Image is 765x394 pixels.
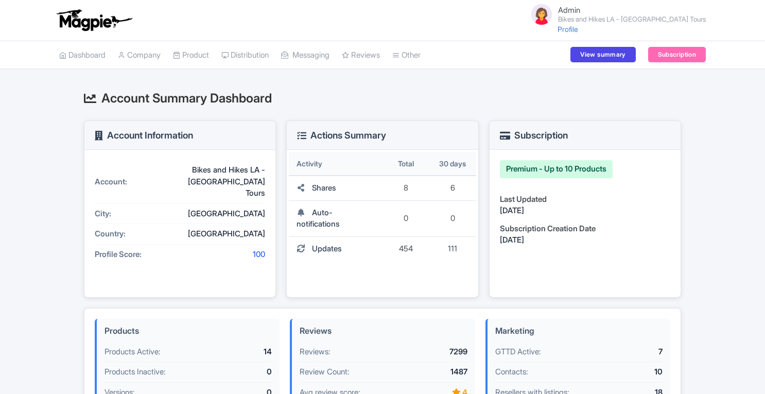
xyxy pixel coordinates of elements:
[84,92,681,105] h2: Account Summary Dashboard
[409,366,467,378] div: 1487
[289,152,382,176] th: Activity
[281,41,329,70] a: Messaging
[500,130,568,141] h3: Subscription
[59,41,106,70] a: Dashboard
[382,176,429,201] td: 8
[500,234,670,246] div: [DATE]
[392,41,421,70] a: Other
[118,41,161,70] a: Company
[500,205,670,217] div: [DATE]
[409,346,467,358] div: 7299
[312,183,336,193] span: Shares
[105,366,213,378] div: Products Inactive:
[558,25,578,33] a: Profile
[105,327,272,336] h4: Products
[495,327,663,336] h4: Marketing
[604,346,663,358] div: 7
[382,152,429,176] th: Total
[558,5,580,15] span: Admin
[213,366,272,378] div: 0
[495,346,604,358] div: GTTD Active:
[213,346,272,358] div: 14
[495,366,604,378] div: Contacts:
[300,346,408,358] div: Reviews:
[529,2,554,27] img: avatar_key_member-9c1dde93af8b07d7383eb8b5fb890c87.png
[429,152,476,176] th: 30 days
[95,130,193,141] h3: Account Information
[300,327,467,336] h4: Reviews
[172,208,265,220] div: [GEOGRAPHIC_DATA]
[221,41,269,70] a: Distribution
[297,208,340,229] span: Auto-notifications
[523,2,706,27] a: Admin Bikes and Hikes LA - [GEOGRAPHIC_DATA] Tours
[172,249,265,261] div: 100
[448,244,457,253] span: 111
[297,130,386,141] h3: Actions Summary
[172,228,265,240] div: [GEOGRAPHIC_DATA]
[382,237,429,261] td: 454
[604,366,663,378] div: 10
[172,164,265,199] div: Bikes and Hikes LA - [GEOGRAPHIC_DATA] Tours
[105,346,213,358] div: Products Active:
[300,366,408,378] div: Review Count:
[54,9,134,31] img: logo-ab69f6fb50320c5b225c76a69d11143b.png
[173,41,209,70] a: Product
[95,228,172,240] div: Country:
[570,47,635,62] a: View summary
[95,176,172,188] div: Account:
[95,249,172,261] div: Profile Score:
[500,160,613,178] div: Premium - Up to 10 Products
[382,201,429,237] td: 0
[558,16,706,23] small: Bikes and Hikes LA - [GEOGRAPHIC_DATA] Tours
[500,194,670,205] div: Last Updated
[450,183,455,193] span: 6
[648,47,706,62] a: Subscription
[342,41,380,70] a: Reviews
[450,213,455,223] span: 0
[312,244,342,253] span: Updates
[95,208,172,220] div: City:
[500,223,670,235] div: Subscription Creation Date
